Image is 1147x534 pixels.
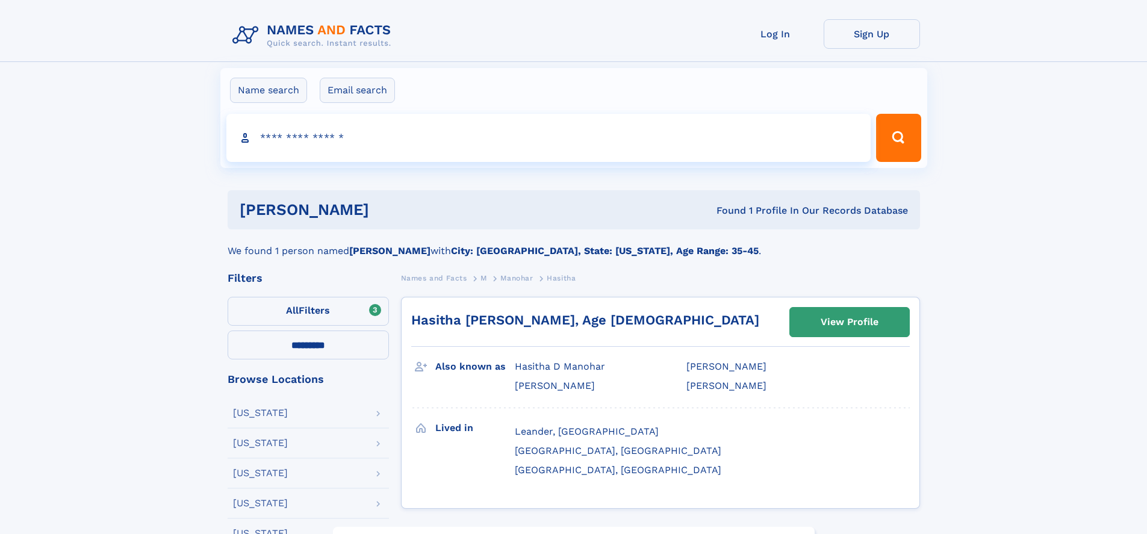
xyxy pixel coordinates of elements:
[228,273,389,284] div: Filters
[228,229,920,258] div: We found 1 person named with .
[515,361,605,372] span: Hasitha D Manohar
[320,78,395,103] label: Email search
[500,270,533,285] a: Manohar
[240,202,543,217] h1: [PERSON_NAME]
[233,498,288,508] div: [US_STATE]
[228,297,389,326] label: Filters
[349,245,431,256] b: [PERSON_NAME]
[435,418,515,438] h3: Lived in
[233,408,288,418] div: [US_STATE]
[542,204,908,217] div: Found 1 Profile In Our Records Database
[686,380,766,391] span: [PERSON_NAME]
[286,305,299,316] span: All
[547,274,576,282] span: Hasitha
[824,19,920,49] a: Sign Up
[228,374,389,385] div: Browse Locations
[233,438,288,448] div: [US_STATE]
[480,270,487,285] a: M
[411,312,759,328] a: Hasitha [PERSON_NAME], Age [DEMOGRAPHIC_DATA]
[515,426,659,437] span: Leander, [GEOGRAPHIC_DATA]
[515,380,595,391] span: [PERSON_NAME]
[686,361,766,372] span: [PERSON_NAME]
[727,19,824,49] a: Log In
[821,308,878,336] div: View Profile
[515,464,721,476] span: [GEOGRAPHIC_DATA], [GEOGRAPHIC_DATA]
[233,468,288,478] div: [US_STATE]
[230,78,307,103] label: Name search
[435,356,515,377] h3: Also known as
[401,270,467,285] a: Names and Facts
[480,274,487,282] span: M
[515,445,721,456] span: [GEOGRAPHIC_DATA], [GEOGRAPHIC_DATA]
[876,114,921,162] button: Search Button
[228,19,401,52] img: Logo Names and Facts
[226,114,871,162] input: search input
[451,245,759,256] b: City: [GEOGRAPHIC_DATA], State: [US_STATE], Age Range: 35-45
[790,308,909,337] a: View Profile
[500,274,533,282] span: Manohar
